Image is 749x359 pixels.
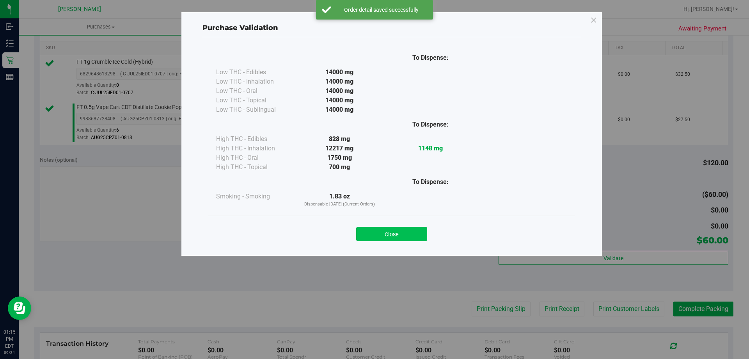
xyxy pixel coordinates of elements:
div: High THC - Oral [216,153,294,163]
div: Low THC - Oral [216,86,294,96]
div: 1750 mg [294,153,385,163]
div: Order detail saved successfully [335,6,427,14]
div: To Dispense: [385,177,476,187]
span: Purchase Validation [202,23,278,32]
div: 14000 mg [294,77,385,86]
iframe: Resource center [8,296,31,320]
div: 828 mg [294,134,385,144]
div: Low THC - Sublingual [216,105,294,114]
button: Close [356,227,427,241]
p: Dispensable [DATE] (Current Orders) [294,201,385,208]
div: High THC - Topical [216,163,294,172]
div: To Dispense: [385,120,476,129]
div: 14000 mg [294,86,385,96]
div: 14000 mg [294,96,385,105]
div: Smoking - Smoking [216,192,294,201]
div: 14000 mg [294,68,385,77]
div: To Dispense: [385,53,476,63]
div: 12217 mg [294,144,385,153]
div: 14000 mg [294,105,385,114]
strong: 1148 mg [418,145,443,152]
div: 700 mg [294,163,385,172]
div: Low THC - Inhalation [216,77,294,86]
div: Low THC - Topical [216,96,294,105]
div: High THC - Inhalation [216,144,294,153]
div: High THC - Edibles [216,134,294,144]
div: Low THC - Edibles [216,68,294,77]
div: 1.83 oz [294,192,385,208]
